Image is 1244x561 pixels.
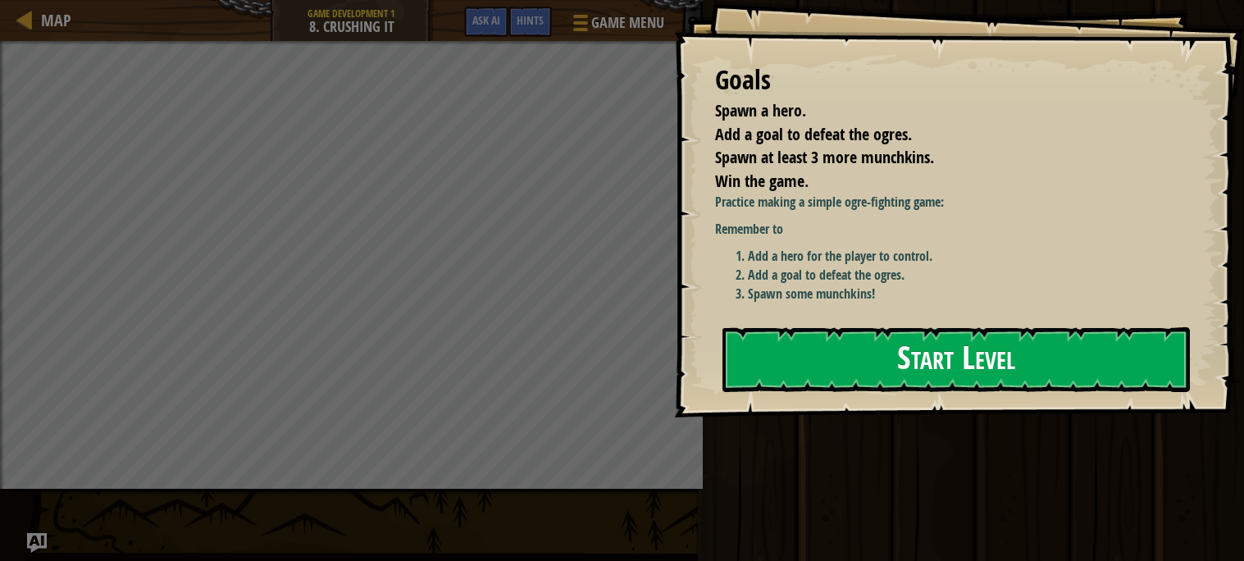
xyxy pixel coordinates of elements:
span: Spawn a hero. [715,99,806,121]
span: Map [41,9,71,31]
a: Map [33,9,71,31]
span: Game Menu [591,12,664,34]
span: Hints [517,12,544,28]
p: Practice making a simple ogre-fighting game: [715,193,1187,212]
button: Ask AI [27,533,47,553]
p: Remember to [715,220,1187,239]
li: Win the game. [695,170,1182,194]
button: Ask AI [464,7,508,37]
span: Ask AI [472,12,500,28]
span: Add a goal to defeat the ogres. [715,123,912,145]
li: Spawn some munchkins! [748,285,1187,303]
button: Start Level [722,327,1190,392]
span: Spawn at least 3 more munchkins. [715,146,934,168]
li: Add a goal to defeat the ogres. [748,266,1187,285]
li: Spawn at least 3 more munchkins. [695,146,1182,170]
button: Game Menu [560,7,674,45]
li: Add a goal to defeat the ogres. [695,123,1182,147]
div: Goals [715,62,1187,99]
li: Spawn a hero. [695,99,1182,123]
li: Add a hero for the player to control. [748,247,1187,266]
span: Win the game. [715,170,809,192]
